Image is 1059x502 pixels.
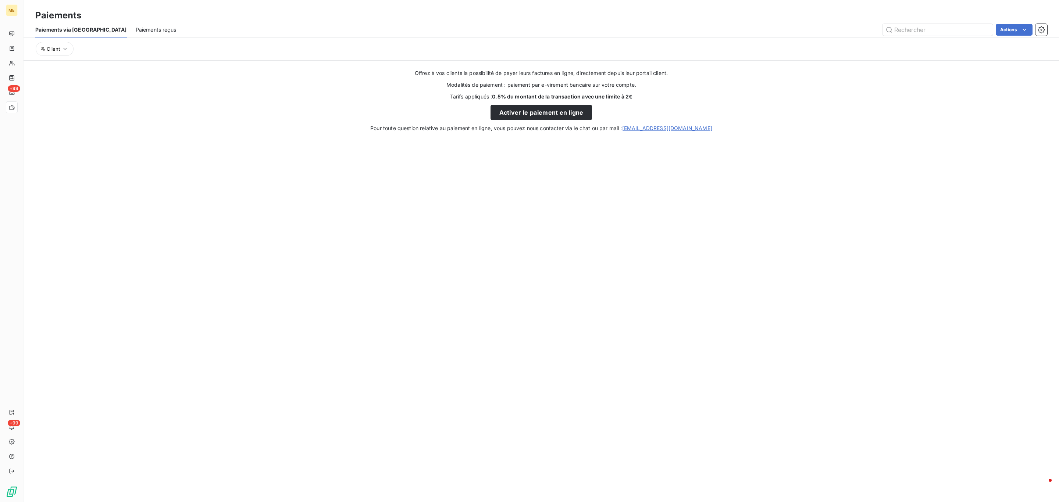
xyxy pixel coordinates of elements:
input: Rechercher [883,24,993,36]
span: Client [47,46,60,52]
div: ME [6,4,18,16]
button: Client [36,42,74,56]
span: Pour toute question relative au paiement en ligne, vous pouvez nous contacter via le chat ou par ... [370,125,712,132]
a: [EMAIL_ADDRESS][DOMAIN_NAME] [622,125,712,131]
span: Paiements reçus [136,26,176,33]
button: Activer le paiement en ligne [491,105,592,120]
span: Offrez à vos clients la possibilité de payer leurs factures en ligne, directement depuis leur por... [415,69,668,77]
span: +99 [8,420,20,426]
h3: Paiements [35,9,81,22]
span: Paiements via [GEOGRAPHIC_DATA] [35,26,127,33]
img: Logo LeanPay [6,486,18,498]
span: +99 [8,85,20,92]
a: +99 [6,87,17,98]
span: Tarifs appliqués : [450,93,633,100]
span: Modalités de paiement : paiement par e-virement bancaire sur votre compte. [446,81,636,89]
strong: 0.5% du montant de la transaction avec une limite à 2€ [492,93,632,100]
iframe: Intercom live chat [1034,477,1052,495]
button: Actions [996,24,1033,36]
